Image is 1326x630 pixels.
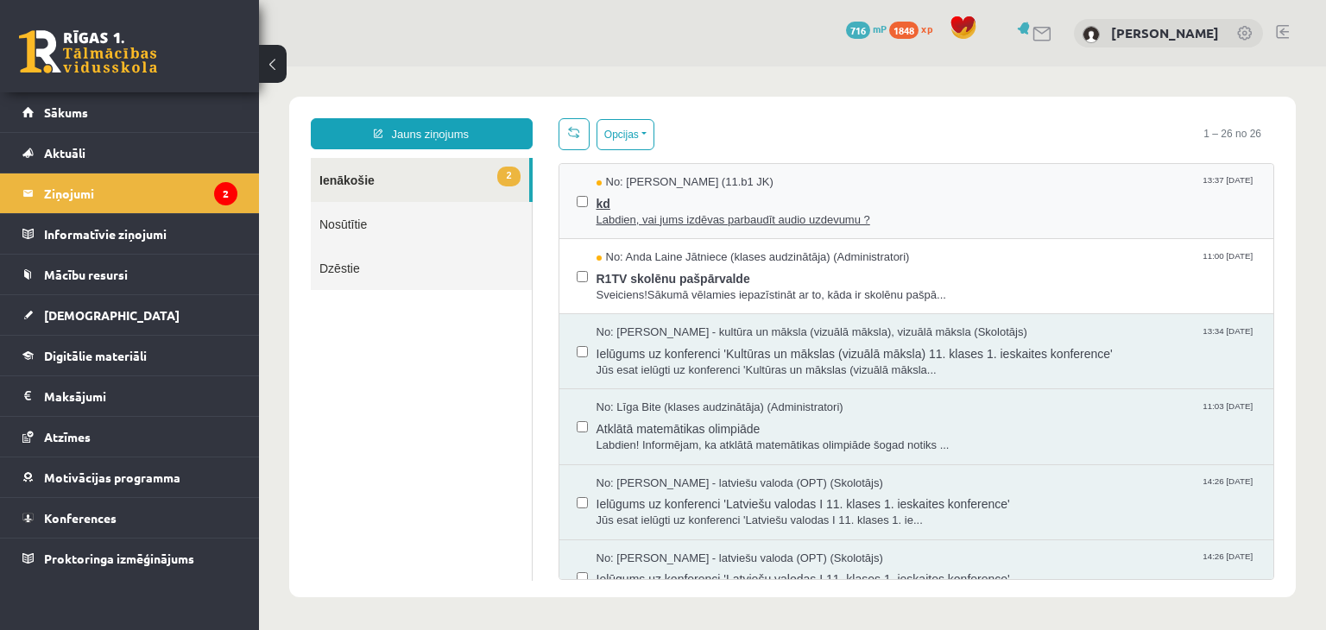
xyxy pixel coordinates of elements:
[940,333,997,346] span: 11:03 [DATE]
[22,214,237,254] a: Informatīvie ziņojumi
[52,52,274,83] a: Jauns ziņojums
[940,409,997,422] span: 14:26 [DATE]
[44,214,237,254] legend: Informatīvie ziņojumi
[22,295,237,335] a: [DEMOGRAPHIC_DATA]
[338,53,395,84] button: Opcijas
[921,22,932,35] span: xp
[338,108,998,161] a: No: [PERSON_NAME] (11.b1 JK) 13:37 [DATE] kd Labdien, vai jums izdēvas parbaudīt audio uzdevumu ?
[22,255,237,294] a: Mācību resursi
[940,108,997,121] span: 13:37 [DATE]
[22,336,237,375] a: Digitālie materiāli
[338,258,768,274] span: No: [PERSON_NAME] - kultūra un māksla (vizuālā māksla), vizuālā māksla (Skolotājs)
[338,350,998,371] span: Atklātā matemātikas olimpiāde
[338,183,998,236] a: No: Anda Laine Jātniece (klases audzinātāja) (Administratori) 11:00 [DATE] R1TV skolēnu pašpārval...
[44,307,180,323] span: [DEMOGRAPHIC_DATA]
[44,551,194,566] span: Proktoringa izmēģinājums
[338,258,998,312] a: No: [PERSON_NAME] - kultūra un māksla (vizuālā māksla), vizuālā māksla (Skolotājs) 13:34 [DATE] I...
[44,429,91,444] span: Atzīmes
[214,182,237,205] i: 2
[22,376,237,416] a: Maksājumi
[22,173,237,213] a: Ziņojumi2
[44,469,180,485] span: Motivācijas programma
[338,124,998,146] span: kd
[338,446,998,463] span: Jūs esat ielūgti uz konferenci 'Latviešu valodas I 11. klases 1. ie...
[338,333,998,387] a: No: Līga Bite (klases audzinātāja) (Administratori) 11:03 [DATE] Atklātā matemātikas olimpiāde La...
[22,457,237,497] a: Motivācijas programma
[19,30,157,73] a: Rīgas 1. Tālmācības vidusskola
[338,484,998,538] a: No: [PERSON_NAME] - latviešu valoda (OPT) (Skolotājs) 14:26 [DATE] Ielūgums uz konferenci 'Latvie...
[1083,26,1100,43] img: Sendija Ivanova
[940,183,997,196] span: 11:00 [DATE]
[22,133,237,173] a: Aktuāli
[338,425,998,446] span: Ielūgums uz konferenci 'Latviešu valodas I 11. klases 1. ieskaites konference'
[52,180,273,224] a: Dzēstie
[22,417,237,457] a: Atzīmes
[873,22,887,35] span: mP
[338,296,998,312] span: Jūs esat ielūgti uz konferenci 'Kultūras un mākslas (vizuālā māksla...
[338,183,651,199] span: No: Anda Laine Jātniece (klases audzinātāja) (Administratori)
[846,22,887,35] a: 716 mP
[44,173,237,213] legend: Ziņojumi
[338,484,624,501] span: No: [PERSON_NAME] - latviešu valoda (OPT) (Skolotājs)
[44,376,237,416] legend: Maksājumi
[338,221,998,237] span: Sveiciens!Sākumā vēlamies iepazīstināt ar to, kāda ir skolēnu pašpā...
[338,371,998,387] span: Labdien! Informējam, ka atklātā matemātikas olimpiāde šogad notiks ...
[22,539,237,578] a: Proktoringa izmēģinājums
[52,91,270,135] a: 2Ienākošie
[44,348,147,363] span: Digitālie materiāli
[44,104,88,120] span: Sākums
[338,409,998,463] a: No: [PERSON_NAME] - latviešu valoda (OPT) (Skolotājs) 14:26 [DATE] Ielūgums uz konferenci 'Latvie...
[52,135,273,180] a: Nosūtītie
[22,498,237,538] a: Konferences
[940,484,997,497] span: 14:26 [DATE]
[44,267,128,282] span: Mācību resursi
[338,409,624,425] span: No: [PERSON_NAME] - latviešu valoda (OPT) (Skolotājs)
[44,510,117,526] span: Konferences
[338,199,998,221] span: R1TV skolēnu pašpārvalde
[22,92,237,132] a: Sākums
[846,22,870,39] span: 716
[44,145,85,161] span: Aktuāli
[338,274,998,296] span: Ielūgums uz konferenci 'Kultūras un mākslas (vizuālā māksla) 11. klases 1. ieskaites konference'
[940,258,997,271] span: 13:34 [DATE]
[338,500,998,521] span: Ielūgums uz konferenci 'Latviešu valodas I 11. klases 1. ieskaites konference'
[889,22,919,39] span: 1848
[1111,24,1219,41] a: [PERSON_NAME]
[338,108,515,124] span: No: [PERSON_NAME] (11.b1 JK)
[238,100,261,120] span: 2
[931,52,1015,83] span: 1 – 26 no 26
[338,333,584,350] span: No: Līga Bite (klases audzinātāja) (Administratori)
[338,146,998,162] span: Labdien, vai jums izdēvas parbaudīt audio uzdevumu ?
[889,22,941,35] a: 1848 xp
